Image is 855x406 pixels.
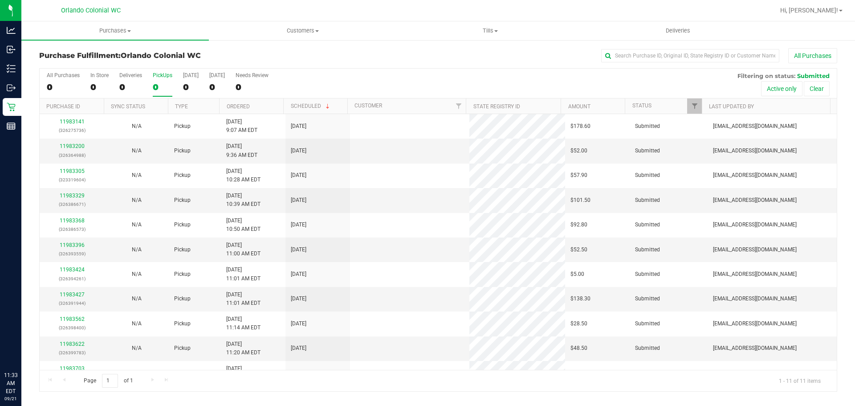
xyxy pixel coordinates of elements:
button: N/A [132,147,142,155]
a: 11983329 [60,193,85,199]
p: 11:33 AM EDT [4,371,17,395]
span: Pickup [174,147,191,155]
a: 11983305 [60,168,85,174]
span: Submitted [635,270,660,279]
span: [DATE] 11:01 AM EDT [226,291,261,308]
div: Needs Review [236,72,269,78]
button: N/A [132,369,142,377]
div: 0 [90,82,109,92]
a: Filter [687,98,702,114]
button: N/A [132,295,142,303]
a: Customer [354,103,382,109]
a: Status [632,103,651,109]
a: 11983424 [60,267,85,273]
span: $28.50 [570,369,587,377]
button: N/A [132,344,142,353]
a: Amount [568,103,590,110]
a: 11983622 [60,341,85,347]
span: Customers [209,27,396,35]
span: $5.00 [570,270,584,279]
span: Pickup [174,295,191,303]
div: In Store [90,72,109,78]
span: [EMAIL_ADDRESS][DOMAIN_NAME] [713,295,797,303]
span: Pickup [174,320,191,328]
input: Search Purchase ID, Original ID, State Registry ID or Customer Name... [601,49,779,62]
span: [EMAIL_ADDRESS][DOMAIN_NAME] [713,246,797,254]
a: Scheduled [291,103,331,109]
button: N/A [132,171,142,180]
span: [DATE] [291,122,306,131]
span: $101.50 [570,196,590,205]
span: [DATE] 11:01 AM EDT [226,266,261,283]
span: [DATE] 9:36 AM EDT [226,142,257,159]
div: Deliveries [119,72,142,78]
p: (326386671) [45,200,99,209]
button: N/A [132,320,142,328]
span: [DATE] [291,344,306,353]
span: Not Applicable [132,197,142,203]
a: 11983396 [60,242,85,248]
span: [DATE] 10:28 AM EDT [226,167,261,184]
span: Submitted [635,295,660,303]
span: Pickup [174,270,191,279]
span: Submitted [635,221,660,229]
p: (326398400) [45,324,99,332]
span: Not Applicable [132,172,142,178]
span: [EMAIL_ADDRESS][DOMAIN_NAME] [713,147,797,155]
span: [DATE] [291,221,306,229]
a: Purchase ID [46,103,80,110]
span: [DATE] 9:07 AM EDT [226,118,257,135]
span: [EMAIL_ADDRESS][DOMAIN_NAME] [713,221,797,229]
a: Sync Status [111,103,145,110]
a: State Registry ID [473,103,520,110]
span: Submitted [635,196,660,205]
span: Submitted [635,246,660,254]
span: [DATE] [291,196,306,205]
span: $52.00 [570,147,587,155]
span: Submitted [635,369,660,377]
span: 1 - 11 of 11 items [772,374,828,387]
span: [DATE] 11:20 AM EDT [226,340,261,357]
inline-svg: Outbound [7,83,16,92]
p: (326386573) [45,225,99,234]
span: [DATE] 10:50 AM EDT [226,217,261,234]
span: $138.30 [570,295,590,303]
div: 0 [236,82,269,92]
div: 0 [47,82,80,92]
span: [EMAIL_ADDRESS][DOMAIN_NAME] [713,270,797,279]
div: All Purchases [47,72,80,78]
button: N/A [132,246,142,254]
span: [DATE] 11:14 AM EDT [226,315,261,332]
span: [DATE] [291,320,306,328]
inline-svg: Retail [7,103,16,111]
span: $52.50 [570,246,587,254]
a: 11983562 [60,316,85,322]
span: [DATE] [291,171,306,180]
span: [EMAIL_ADDRESS][DOMAIN_NAME] [713,171,797,180]
h3: Purchase Fulfillment: [39,52,305,60]
button: N/A [132,122,142,131]
span: Page of 1 [76,374,140,388]
a: Ordered [227,103,250,110]
span: [EMAIL_ADDRESS][DOMAIN_NAME] [713,122,797,131]
input: 1 [102,374,118,388]
p: 09/21 [4,395,17,402]
span: $28.50 [570,320,587,328]
p: (326391944) [45,299,99,308]
span: $57.90 [570,171,587,180]
button: All Purchases [788,48,837,63]
span: [EMAIL_ADDRESS][DOMAIN_NAME] [713,196,797,205]
span: [DATE] [291,246,306,254]
div: 0 [183,82,199,92]
inline-svg: Reports [7,122,16,131]
span: Deliveries [654,27,702,35]
inline-svg: Analytics [7,26,16,35]
span: Filtering on status: [737,72,795,79]
span: Pickup [174,221,191,229]
a: Last Updated By [709,103,754,110]
inline-svg: Inbound [7,45,16,54]
span: [DATE] 10:39 AM EDT [226,192,261,209]
span: Submitted [635,147,660,155]
a: Customers [209,21,396,40]
span: Not Applicable [132,345,142,351]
